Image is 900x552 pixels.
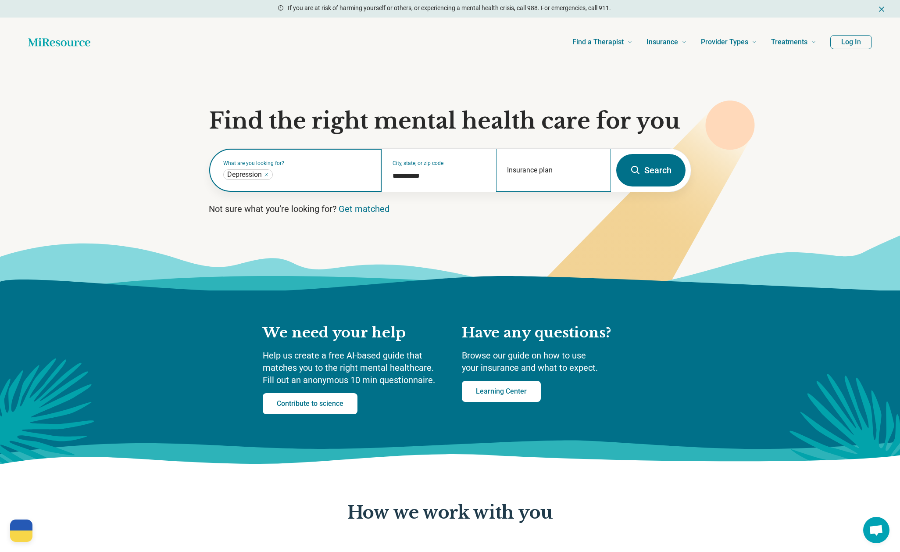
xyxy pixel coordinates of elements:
[877,4,886,14] button: Dismiss
[771,25,816,60] a: Treatments
[288,4,611,13] p: If you are at risk of harming yourself or others, or experiencing a mental health crisis, call 98...
[347,503,553,523] p: How we work with you
[209,108,691,134] h1: Find the right mental health care for you
[227,170,262,179] span: Depression
[462,324,637,342] h2: Have any questions?
[263,324,444,342] h2: We need your help
[646,25,687,60] a: Insurance
[863,517,889,543] div: Open chat
[830,35,872,49] button: Log In
[263,349,444,386] p: Help us create a free AI-based guide that matches you to the right mental healthcare. Fill out an...
[462,381,541,402] a: Learning Center
[209,203,691,215] p: Not sure what you’re looking for?
[646,36,678,48] span: Insurance
[701,25,757,60] a: Provider Types
[28,33,90,51] a: Home page
[771,36,807,48] span: Treatments
[572,36,624,48] span: Find a Therapist
[339,204,389,214] a: Get matched
[572,25,632,60] a: Find a Therapist
[616,154,686,186] button: Search
[462,349,637,374] p: Browse our guide on how to use your insurance and what to expect.
[223,169,273,180] div: Depression
[264,172,269,177] button: Depression
[263,393,357,414] a: Contribute to science
[701,36,748,48] span: Provider Types
[223,161,371,166] label: What are you looking for?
